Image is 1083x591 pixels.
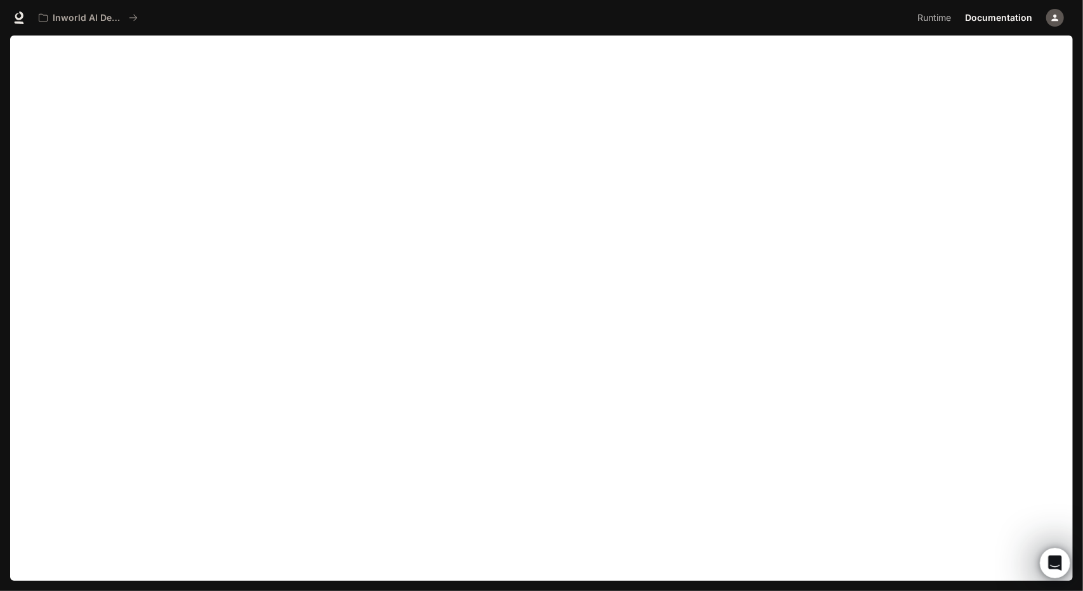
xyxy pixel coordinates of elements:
span: Documentation [965,10,1032,26]
a: Runtime [912,5,959,30]
a: Documentation [960,5,1037,30]
p: Inworld AI Demos [53,13,124,23]
iframe: Intercom live chat [1040,548,1070,578]
span: Runtime [917,10,951,26]
iframe: Documentation [10,36,1073,591]
button: All workspaces [33,5,143,30]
